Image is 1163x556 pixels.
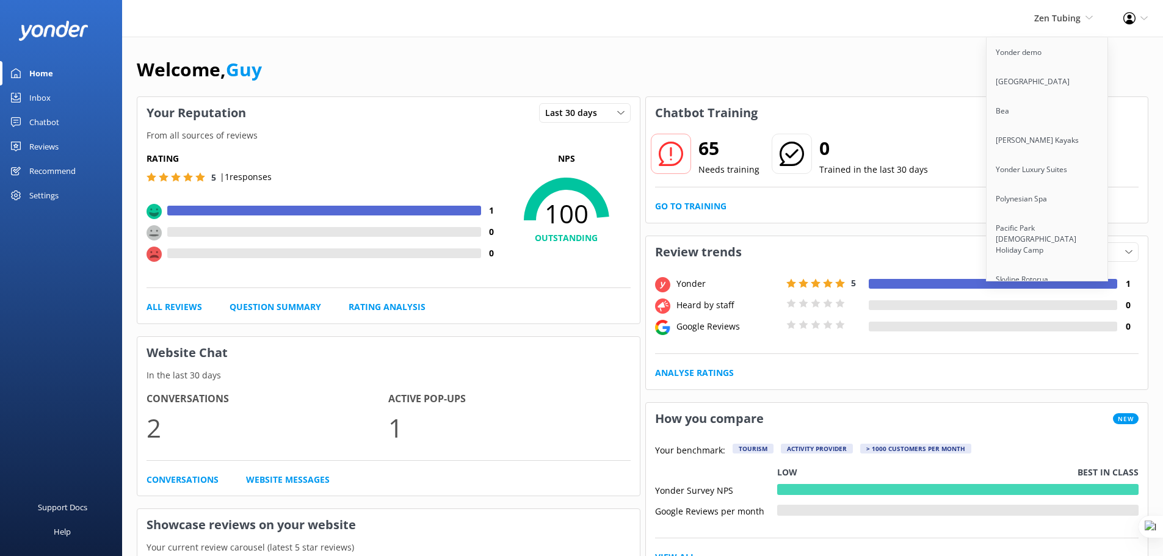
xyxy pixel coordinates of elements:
a: Conversations [147,473,219,486]
h5: Rating [147,152,502,165]
h4: 0 [1117,298,1139,312]
h4: 0 [481,247,502,260]
h1: Welcome, [137,55,262,84]
span: New [1113,413,1139,424]
a: Yonder Luxury Suites [987,155,1109,184]
a: Website Messages [246,473,330,486]
p: NPS [502,152,631,165]
p: 2 [147,407,388,448]
img: yonder-white-logo.png [18,21,89,41]
a: Rating Analysis [349,300,426,314]
div: Reviews [29,134,59,159]
h4: 1 [1117,277,1139,291]
div: Google Reviews [673,320,783,333]
span: 5 [851,277,856,289]
h4: 0 [481,225,502,239]
div: Recommend [29,159,76,183]
div: Settings [29,183,59,208]
h3: Chatbot Training [646,97,767,129]
p: Your current review carousel (latest 5 star reviews) [137,541,640,554]
div: Tourism [733,444,774,453]
div: Yonder [673,277,783,291]
h2: 65 [698,134,759,163]
p: | 1 responses [220,170,272,184]
div: Activity Provider [781,444,853,453]
p: Best in class [1078,466,1139,479]
h3: Your Reputation [137,97,255,129]
h3: Review trends [646,236,751,268]
div: Home [29,61,53,85]
a: [GEOGRAPHIC_DATA] [987,67,1109,96]
a: Bea [987,96,1109,126]
h2: 0 [819,134,928,163]
a: Guy [226,57,262,82]
div: Help [54,519,71,544]
span: 5 [211,171,216,183]
h4: Active Pop-ups [388,391,630,407]
span: Zen Tubing [1034,12,1081,24]
div: Support Docs [38,495,87,519]
a: Analyse Ratings [655,366,734,380]
p: From all sources of reviews [137,129,640,142]
p: Low [777,466,797,479]
p: Trained in the last 30 days [819,163,928,176]
a: Yonder demo [987,38,1109,67]
div: > 1000 customers per month [860,444,971,453]
p: Your benchmark: [655,444,725,458]
p: 1 [388,407,630,448]
h3: Website Chat [137,337,640,369]
div: Inbox [29,85,51,110]
a: Skyline Rotorua [987,265,1109,294]
h3: How you compare [646,403,773,435]
h4: Conversations [147,391,388,407]
span: 100 [502,198,631,229]
div: Yonder Survey NPS [655,484,777,495]
div: Chatbot [29,110,59,134]
p: In the last 30 days [137,369,640,382]
a: Pacific Park [DEMOGRAPHIC_DATA] Holiday Camp [987,214,1109,265]
a: Go to Training [655,200,726,213]
a: [PERSON_NAME] Kayaks [987,126,1109,155]
a: Polynesian Spa [987,184,1109,214]
span: Last 30 days [545,106,604,120]
div: Google Reviews per month [655,505,777,516]
div: Heard by staff [673,298,783,312]
p: Needs training [698,163,759,176]
a: Question Summary [230,300,321,314]
h4: OUTSTANDING [502,231,631,245]
h4: 0 [1117,320,1139,333]
a: All Reviews [147,300,202,314]
h4: 1 [481,204,502,217]
h3: Showcase reviews on your website [137,509,640,541]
